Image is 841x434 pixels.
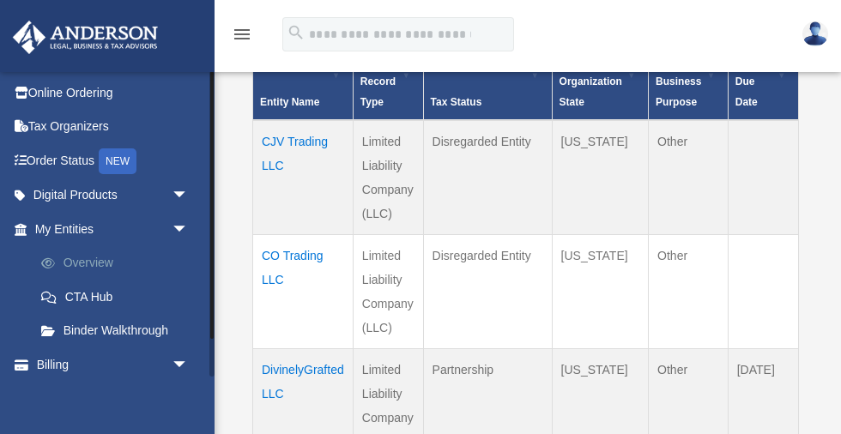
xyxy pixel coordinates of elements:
a: menu [232,30,252,45]
span: Entity Name [260,96,319,108]
td: Other [649,234,729,348]
td: [US_STATE] [552,234,649,348]
td: Disregarded Entity [423,234,552,348]
a: Binder Walkthrough [24,314,215,348]
td: Other [649,120,729,235]
span: arrow_drop_down [172,347,206,383]
span: Record Type [360,75,396,108]
i: search [287,23,306,42]
td: CO Trading LLC [253,234,354,348]
a: Order StatusNEW [12,143,215,178]
td: [US_STATE] [552,120,649,235]
a: Digital Productsarrow_drop_down [12,178,215,213]
td: CJV Trading LLC [253,120,354,235]
td: Limited Liability Company (LLC) [353,234,423,348]
img: Anderson Advisors Platinum Portal [8,21,163,54]
a: My Entitiesarrow_drop_down [12,212,215,246]
a: Overview [24,246,215,280]
i: menu [232,24,252,45]
a: Billingarrow_drop_down [12,347,215,382]
a: Tax Organizers [12,110,215,144]
td: Disregarded Entity [423,120,552,235]
td: Limited Liability Company (LLC) [353,120,423,235]
a: Online Ordering [12,75,215,110]
span: Federal Return Due Date [735,34,772,108]
img: User Pic [802,21,828,46]
a: CTA Hub [24,280,215,314]
span: Tax Status [431,96,482,108]
span: Business Purpose [656,75,701,108]
span: arrow_drop_down [172,178,206,214]
div: NEW [99,148,136,174]
span: Organization State [560,75,622,108]
span: arrow_drop_down [172,212,206,247]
